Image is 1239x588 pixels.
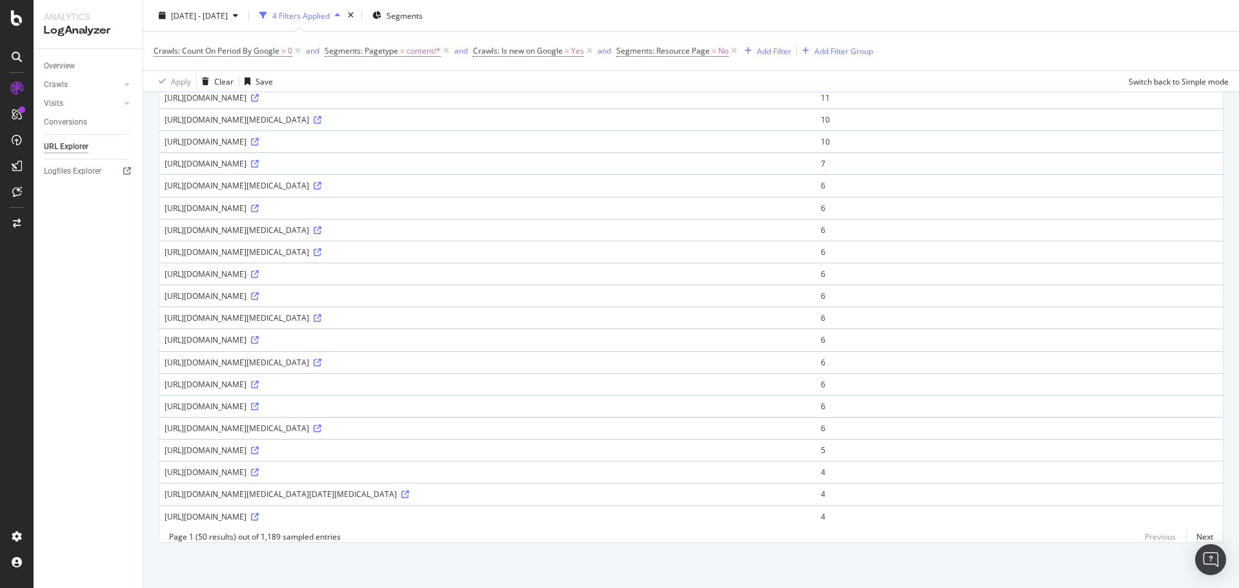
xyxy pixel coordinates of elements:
td: 10 [816,130,1223,152]
div: [URL][DOMAIN_NAME][MEDICAL_DATA] [165,312,811,323]
td: 6 [816,219,1223,241]
div: Add Filter Group [814,45,873,56]
button: and [454,45,468,57]
td: 6 [816,174,1223,196]
span: Segments: Pagetype [325,45,398,56]
span: Segments: Resource Page [616,45,710,56]
div: times [345,9,356,22]
div: Analytics [44,10,132,23]
a: Conversions [44,116,134,129]
span: = [565,45,569,56]
div: URL Explorer [44,140,88,154]
a: Overview [44,59,134,73]
div: [URL][DOMAIN_NAME] [165,401,811,412]
a: Visits [44,97,121,110]
span: Yes [571,42,584,60]
button: 4 Filters Applied [254,5,345,26]
div: [URL][DOMAIN_NAME] [165,92,811,103]
div: [URL][DOMAIN_NAME][MEDICAL_DATA][DATE][MEDICAL_DATA] [165,489,811,500]
button: Save [239,71,273,92]
td: 6 [816,241,1223,263]
div: [URL][DOMAIN_NAME] [165,511,811,522]
td: 6 [816,263,1223,285]
td: 6 [816,285,1223,307]
span: = [712,45,716,56]
div: Open Intercom Messenger [1195,544,1226,575]
td: 4 [816,505,1223,527]
span: No [718,42,729,60]
div: Switch back to Simple mode [1129,76,1229,86]
a: URL Explorer [44,140,134,154]
div: Page 1 (50 results) out of 1,189 sampled entries [169,531,341,542]
td: 10 [816,108,1223,130]
td: 6 [816,395,1223,417]
div: [URL][DOMAIN_NAME][MEDICAL_DATA] [165,247,811,258]
div: [URL][DOMAIN_NAME] [165,136,811,147]
div: [URL][DOMAIN_NAME] [165,158,811,169]
div: [URL][DOMAIN_NAME] [165,290,811,301]
td: 6 [816,373,1223,395]
div: and [598,45,611,56]
td: 7 [816,152,1223,174]
div: Add Filter [757,45,791,56]
div: Visits [44,97,63,110]
div: [URL][DOMAIN_NAME] [165,203,811,214]
div: LogAnalyzer [44,23,132,38]
button: Add Filter Group [797,43,873,59]
div: 4 Filters Applied [272,10,330,21]
a: Crawls [44,78,121,92]
span: [DATE] - [DATE] [171,10,228,21]
td: 11 [816,86,1223,108]
div: Save [256,76,273,86]
div: [URL][DOMAIN_NAME] [165,269,811,279]
div: [URL][DOMAIN_NAME] [165,467,811,478]
span: > [281,45,286,56]
div: Clear [214,76,234,86]
div: [URL][DOMAIN_NAME][MEDICAL_DATA] [165,180,811,191]
div: [URL][DOMAIN_NAME][MEDICAL_DATA] [165,114,811,125]
button: and [306,45,319,57]
td: 5 [816,439,1223,461]
td: 6 [816,417,1223,439]
button: [DATE] - [DATE] [154,5,243,26]
div: [URL][DOMAIN_NAME][MEDICAL_DATA] [165,423,811,434]
div: Logfiles Explorer [44,165,101,178]
a: Next [1186,527,1213,546]
div: [URL][DOMAIN_NAME][MEDICAL_DATA] [165,225,811,236]
button: Add Filter [740,43,791,59]
div: Crawls [44,78,68,92]
div: Conversions [44,116,87,129]
span: Crawls: Count On Period By Google [154,45,279,56]
td: 6 [816,329,1223,350]
span: Crawls: Is new on Google [473,45,563,56]
td: 6 [816,307,1223,329]
button: and [598,45,611,57]
button: Clear [197,71,234,92]
td: 4 [816,461,1223,483]
div: [URL][DOMAIN_NAME] [165,379,811,390]
div: Overview [44,59,75,73]
div: [URL][DOMAIN_NAME][MEDICAL_DATA] [165,357,811,368]
span: Segments [387,10,423,21]
div: [URL][DOMAIN_NAME] [165,334,811,345]
span: = [400,45,405,56]
span: 0 [288,42,292,60]
div: [URL][DOMAIN_NAME] [165,445,811,456]
div: and [454,45,468,56]
button: Segments [367,5,428,26]
td: 6 [816,351,1223,373]
span: content/* [407,42,441,60]
td: 4 [816,483,1223,505]
button: Apply [154,71,191,92]
div: Apply [171,76,191,86]
div: and [306,45,319,56]
td: 6 [816,197,1223,219]
a: Logfiles Explorer [44,165,134,178]
button: Switch back to Simple mode [1123,71,1229,92]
